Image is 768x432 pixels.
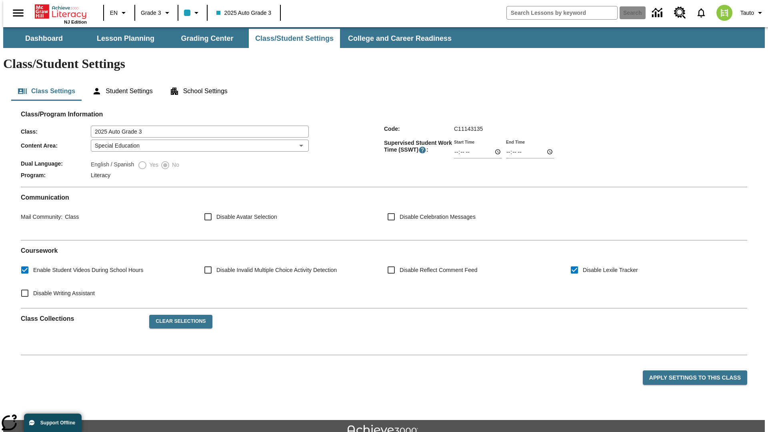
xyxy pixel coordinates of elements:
span: C11143135 [454,126,483,132]
div: Class/Program Information [21,118,747,180]
div: Class Collections [21,308,747,348]
span: 2025 Auto Grade 3 [216,9,272,17]
button: Class/Student Settings [249,29,340,48]
button: Grade: Grade 3, Select a grade [138,6,175,20]
input: search field [507,6,617,19]
span: NJ Edition [64,20,87,24]
span: Supervised Student Work Time (SSWT) : [384,140,454,154]
button: Lesson Planning [86,29,166,48]
span: Disable Reflect Comment Feed [400,266,478,274]
div: Coursework [21,247,747,302]
span: EN [110,9,118,17]
span: Disable Invalid Multiple Choice Activity Detection [216,266,337,274]
button: Supervised Student Work Time is the timeframe when students can take LevelSet and when lessons ar... [418,146,426,154]
h2: Class/Program Information [21,110,747,118]
a: Home [35,4,87,20]
span: Program : [21,172,91,178]
span: Grade 3 [141,9,161,17]
span: Content Area : [21,142,91,149]
span: Support Offline [40,420,75,426]
div: Special Education [91,140,309,152]
span: Mail Community : [21,214,62,220]
button: Student Settings [86,82,159,101]
div: Home [35,3,87,24]
button: Clear Selections [149,315,212,328]
span: Class : [21,128,91,135]
span: No [170,161,179,169]
span: Disable Avatar Selection [216,213,277,221]
button: School Settings [163,82,234,101]
label: Start Time [454,139,474,145]
span: Enable Student Videos During School Hours [33,266,143,274]
button: Apply Settings to this Class [643,370,747,385]
span: Yes [147,161,158,169]
span: Class [62,214,79,220]
h2: Class Collections [21,315,143,322]
button: Support Offline [24,414,82,432]
a: Data Center [647,2,669,24]
button: Language: EN, Select a language [106,6,132,20]
div: SubNavbar [3,29,459,48]
div: SubNavbar [3,27,765,48]
span: Tauto [740,9,754,17]
img: avatar image [716,5,732,21]
h2: Course work [21,247,747,254]
h2: Communication [21,194,747,201]
button: Select a new avatar [712,2,737,23]
input: Class [91,126,309,138]
button: Dashboard [4,29,84,48]
label: English / Spanish [91,160,134,170]
span: Disable Lexile Tracker [583,266,638,274]
h1: Class/Student Settings [3,56,765,71]
label: End Time [506,139,525,145]
button: Profile/Settings [737,6,768,20]
button: Grading Center [167,29,247,48]
span: Disable Celebration Messages [400,213,476,221]
button: Class Settings [11,82,82,101]
a: Resource Center, Will open in new tab [669,2,691,24]
button: Class color is light blue. Change class color [181,6,204,20]
span: Literacy [91,172,110,178]
button: Open side menu [6,1,30,25]
span: Dual Language : [21,160,91,167]
button: College and Career Readiness [342,29,458,48]
div: Class/Student Settings [11,82,757,101]
span: Code : [384,126,454,132]
div: Communication [21,194,747,234]
a: Notifications [691,2,712,23]
span: Disable Writing Assistant [33,289,95,298]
